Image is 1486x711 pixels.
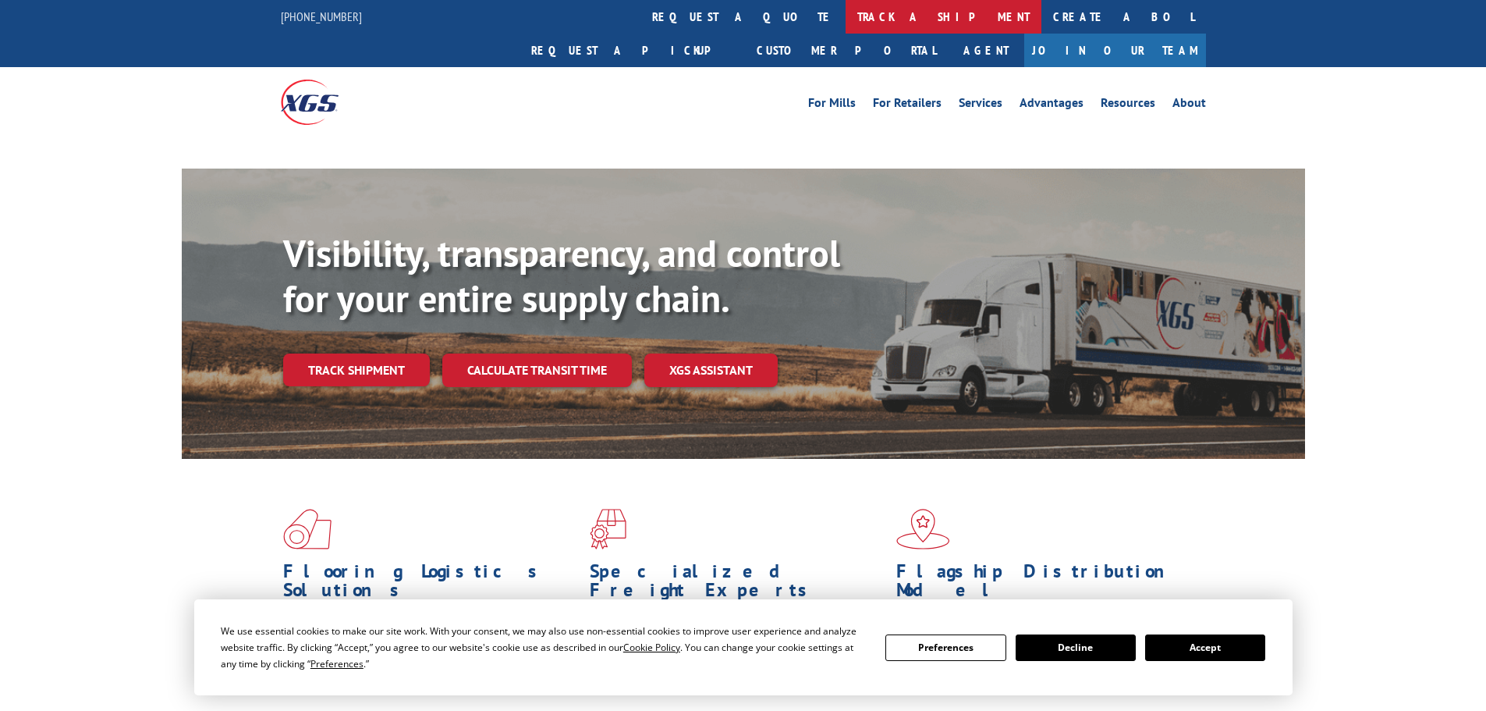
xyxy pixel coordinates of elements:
[896,509,950,549] img: xgs-icon-flagship-distribution-model-red
[590,509,626,549] img: xgs-icon-focused-on-flooring-red
[948,34,1024,67] a: Agent
[644,354,778,387] a: XGS ASSISTANT
[959,97,1002,114] a: Services
[1020,97,1083,114] a: Advantages
[310,657,364,670] span: Preferences
[1016,635,1136,661] button: Decline
[520,34,745,67] a: Request a pickup
[283,562,578,607] h1: Flooring Logistics Solutions
[283,509,332,549] img: xgs-icon-total-supply-chain-intelligence-red
[281,9,362,24] a: [PHONE_NUMBER]
[442,354,632,387] a: Calculate transit time
[1145,635,1265,661] button: Accept
[283,229,840,322] b: Visibility, transparency, and control for your entire supply chain.
[896,562,1191,607] h1: Flagship Distribution Model
[745,34,948,67] a: Customer Portal
[885,635,1005,661] button: Preferences
[1024,34,1206,67] a: Join Our Team
[221,623,867,672] div: We use essential cookies to make our site work. With your consent, we may also use non-essential ...
[1172,97,1206,114] a: About
[623,641,680,654] span: Cookie Policy
[590,562,885,607] h1: Specialized Freight Experts
[873,97,942,114] a: For Retailers
[283,354,430,386] a: Track shipment
[808,97,856,114] a: For Mills
[1101,97,1155,114] a: Resources
[194,599,1293,695] div: Cookie Consent Prompt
